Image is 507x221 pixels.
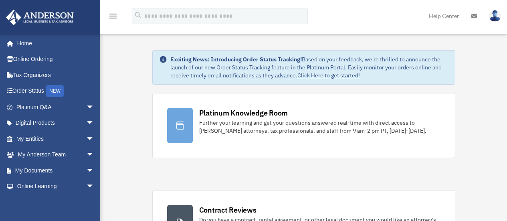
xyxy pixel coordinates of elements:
[108,11,118,21] i: menu
[108,14,118,21] a: menu
[6,51,106,67] a: Online Ordering
[297,72,360,79] a: Click Here to get started!
[86,115,102,132] span: arrow_drop_down
[199,205,257,215] div: Contract Reviews
[170,55,448,79] div: Based on your feedback, we're thrilled to announce the launch of our new Order Status Tracking fe...
[86,99,102,116] span: arrow_drop_down
[152,93,455,158] a: Platinum Knowledge Room Further your learning and get your questions answered real-time with dire...
[6,99,106,115] a: Platinum Q&Aarrow_drop_down
[86,178,102,195] span: arrow_drop_down
[199,108,288,118] div: Platinum Knowledge Room
[46,85,64,97] div: NEW
[489,10,501,22] img: User Pic
[6,131,106,147] a: My Entitiesarrow_drop_down
[6,162,106,178] a: My Documentsarrow_drop_down
[170,56,302,63] strong: Exciting News: Introducing Order Status Tracking!
[86,131,102,147] span: arrow_drop_down
[86,162,102,179] span: arrow_drop_down
[6,83,106,99] a: Order StatusNEW
[6,35,102,51] a: Home
[6,147,106,163] a: My Anderson Teamarrow_drop_down
[86,147,102,163] span: arrow_drop_down
[6,115,106,131] a: Digital Productsarrow_drop_down
[6,67,106,83] a: Tax Organizers
[134,11,143,20] i: search
[4,10,76,25] img: Anderson Advisors Platinum Portal
[6,178,106,195] a: Online Learningarrow_drop_down
[199,119,440,135] div: Further your learning and get your questions answered real-time with direct access to [PERSON_NAM...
